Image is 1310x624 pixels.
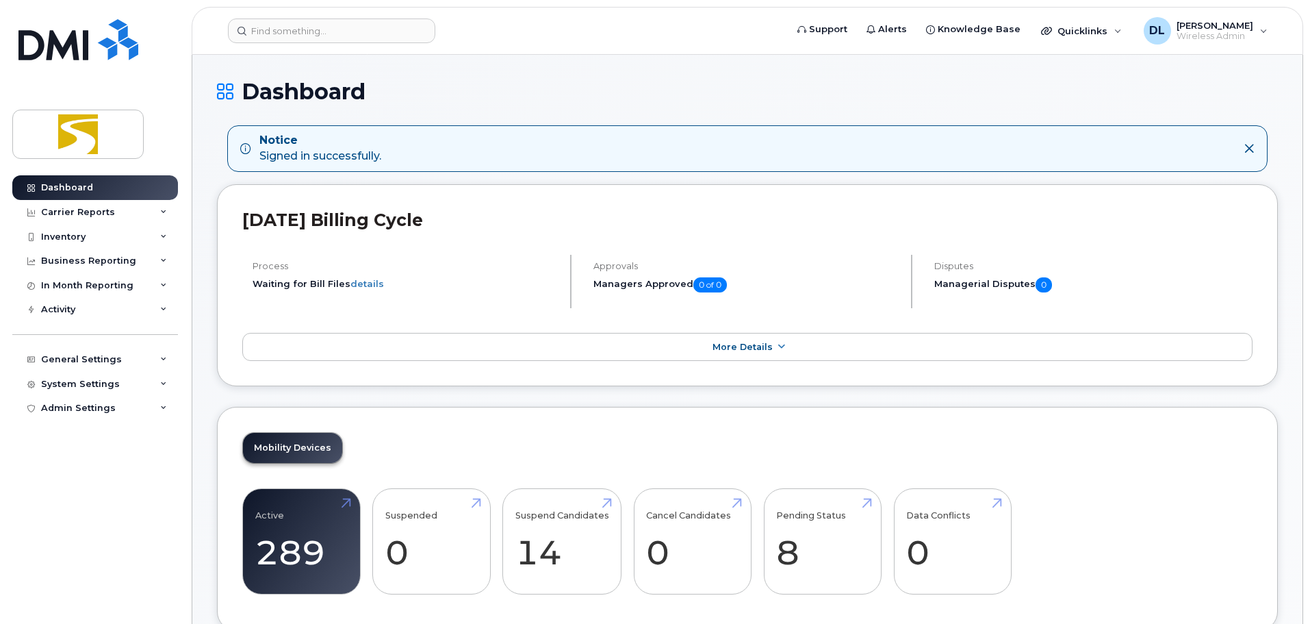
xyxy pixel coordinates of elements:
[243,433,342,463] a: Mobility Devices
[515,497,609,587] a: Suspend Candidates 14
[385,497,478,587] a: Suspended 0
[350,278,384,289] a: details
[259,133,381,164] div: Signed in successfully.
[253,277,558,290] li: Waiting for Bill Files
[934,261,1253,271] h4: Disputes
[593,261,899,271] h4: Approvals
[259,133,381,149] strong: Notice
[242,210,1253,230] h2: [DATE] Billing Cycle
[1036,277,1052,292] span: 0
[646,497,739,587] a: Cancel Candidates 0
[776,497,869,587] a: Pending Status 8
[712,342,773,352] span: More Details
[593,277,899,292] h5: Managers Approved
[906,497,999,587] a: Data Conflicts 0
[934,277,1253,292] h5: Managerial Disputes
[253,261,558,271] h4: Process
[217,79,1278,103] h1: Dashboard
[693,277,727,292] span: 0 of 0
[255,497,348,587] a: Active 289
